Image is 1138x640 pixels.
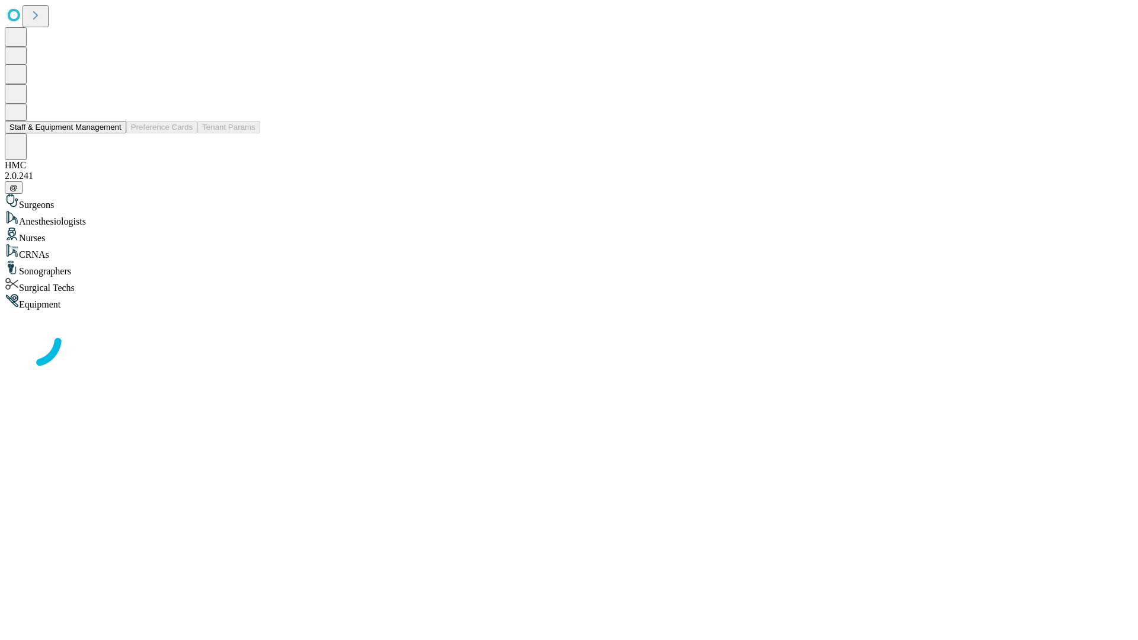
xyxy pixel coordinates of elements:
[5,227,1133,244] div: Nurses
[5,210,1133,227] div: Anesthesiologists
[9,183,18,192] span: @
[5,260,1133,277] div: Sonographers
[126,121,197,133] button: Preference Cards
[5,244,1133,260] div: CRNAs
[5,293,1133,310] div: Equipment
[5,160,1133,171] div: HMC
[5,171,1133,181] div: 2.0.241
[197,121,260,133] button: Tenant Params
[5,277,1133,293] div: Surgical Techs
[5,181,23,194] button: @
[5,121,126,133] button: Staff & Equipment Management
[5,194,1133,210] div: Surgeons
